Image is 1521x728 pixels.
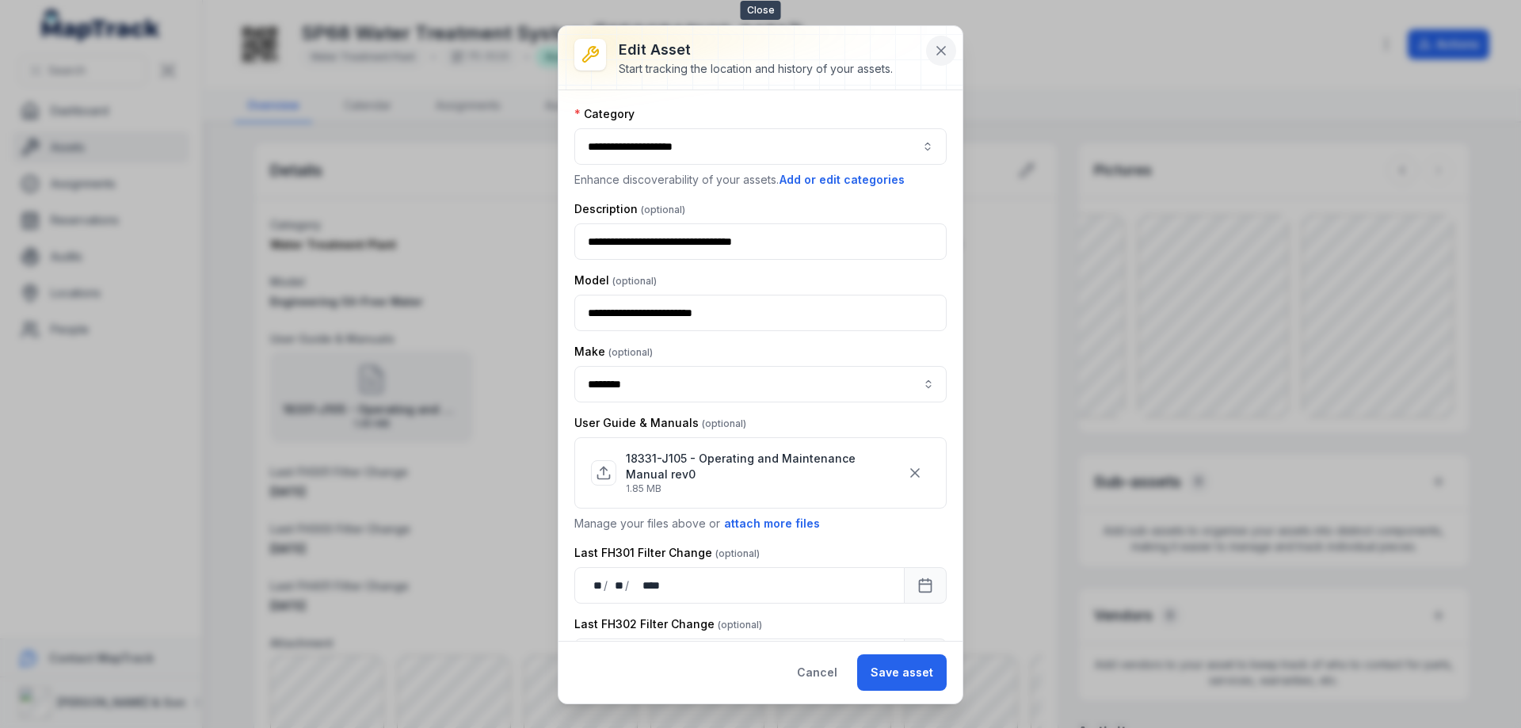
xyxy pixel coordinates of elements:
button: Add or edit categories [779,171,905,189]
button: attach more files [723,515,821,532]
input: asset-edit:cf[ca1b6296-9635-4ae3-ae60-00faad6de89d]-label [574,366,947,402]
p: 18331-J105 - Operating and Maintenance Manual rev0 [626,451,900,482]
p: 1.85 MB [626,482,900,495]
span: Close [741,1,781,20]
label: User Guide & Manuals [574,415,746,431]
label: Make [574,344,653,360]
label: Category [574,106,635,122]
label: Model [574,273,657,288]
p: Manage your files above or [574,515,947,532]
button: Calendar [904,638,947,675]
div: / [604,577,609,593]
label: Description [574,201,685,217]
label: Last FH302 Filter Change [574,616,762,632]
div: month, [609,577,625,593]
button: Calendar [904,567,947,604]
button: Save asset [857,654,947,691]
button: Cancel [783,654,851,691]
div: / [625,577,631,593]
div: Start tracking the location and history of your assets. [619,61,893,77]
div: year, [631,577,661,593]
h3: Edit asset [619,39,893,61]
label: Last FH301 Filter Change [574,545,760,561]
p: Enhance discoverability of your assets. [574,171,947,189]
div: day, [588,577,604,593]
